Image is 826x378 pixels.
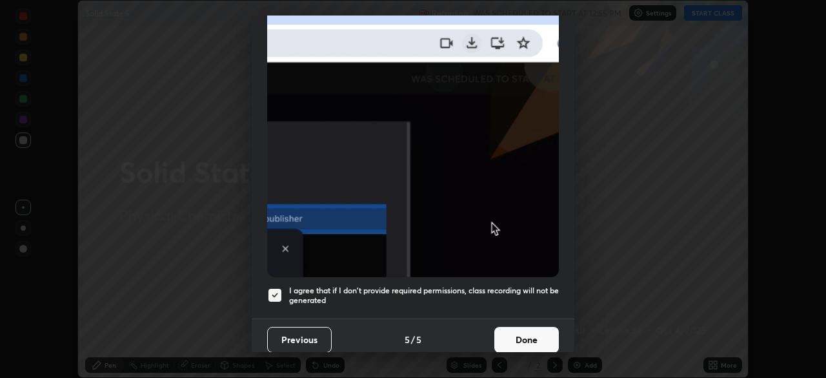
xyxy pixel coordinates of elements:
[494,327,559,353] button: Done
[405,333,410,346] h4: 5
[411,333,415,346] h4: /
[416,333,421,346] h4: 5
[289,286,559,306] h5: I agree that if I don't provide required permissions, class recording will not be generated
[267,327,332,353] button: Previous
